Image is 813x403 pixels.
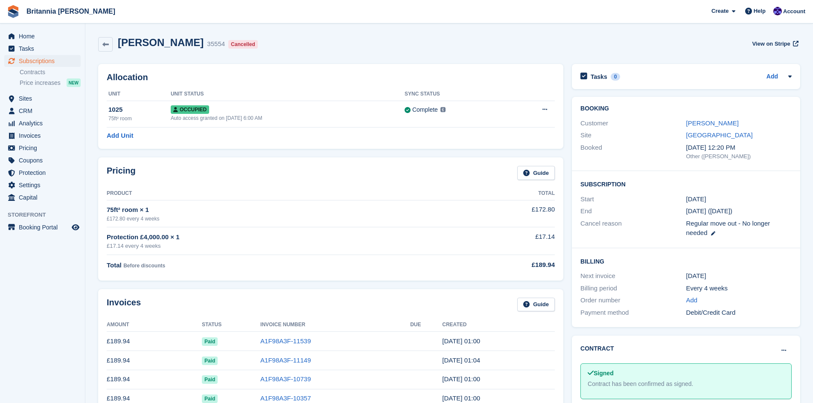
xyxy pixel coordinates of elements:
[442,375,480,383] time: 2025-07-11 00:00:08 UTC
[19,55,70,67] span: Subscriptions
[107,242,447,250] div: £17.14 every 4 weeks
[207,39,225,49] div: 35554
[447,187,555,200] th: Total
[517,298,555,312] a: Guide
[447,200,555,227] td: £172.80
[4,55,81,67] a: menu
[70,222,81,232] a: Preview store
[580,344,614,353] h2: Contract
[107,351,202,370] td: £189.94
[4,191,81,203] a: menu
[447,260,555,270] div: £189.94
[107,261,122,269] span: Total
[260,357,311,364] a: A1F98A3F-11149
[686,271,792,281] div: [DATE]
[580,206,686,216] div: End
[686,308,792,318] div: Debit/Credit Card
[580,105,792,112] h2: Booking
[107,87,171,101] th: Unit
[754,7,766,15] span: Help
[260,375,311,383] a: A1F98A3F-10739
[588,380,784,389] div: Contract has been confirmed as signed.
[19,191,70,203] span: Capital
[442,394,480,402] time: 2025-06-13 00:00:54 UTC
[580,130,686,140] div: Site
[773,7,782,15] img: Tina Tyson
[107,131,133,141] a: Add Unit
[588,369,784,378] div: Signed
[442,357,480,364] time: 2025-08-08 00:04:59 UTC
[108,115,171,122] div: 75ft² room
[686,207,733,215] span: [DATE] ([DATE])
[19,117,70,129] span: Analytics
[580,296,686,305] div: Order number
[580,219,686,238] div: Cancel reason
[19,221,70,233] span: Booking Portal
[686,152,792,161] div: Other ([PERSON_NAME])
[783,7,805,16] span: Account
[260,394,311,402] a: A1F98A3F-10357
[19,43,70,55] span: Tasks
[118,37,204,48] h2: [PERSON_NAME]
[202,357,218,365] span: Paid
[580,284,686,293] div: Billing period
[686,119,739,127] a: [PERSON_NAME]
[591,73,607,81] h2: Tasks
[580,194,686,204] div: Start
[107,332,202,351] td: £189.94
[19,105,70,117] span: CRM
[19,93,70,104] span: Sites
[107,215,447,223] div: £172.80 every 4 weeks
[711,7,728,15] span: Create
[7,5,20,18] img: stora-icon-8386f47178a22dfd0bd8f6a31ec36ba5ce8667c1dd55bd0f319d3a0aa187defe.svg
[580,271,686,281] div: Next invoice
[580,308,686,318] div: Payment method
[4,221,81,233] a: menu
[440,107,446,112] img: icon-info-grey-7440780725fd019a000dd9b08b2336e03edf1995a4989e88bcd33f0948082b44.svg
[580,180,792,188] h2: Subscription
[107,298,141,312] h2: Invoices
[4,93,81,104] a: menu
[202,375,218,384] span: Paid
[202,318,260,332] th: Status
[752,40,790,48] span: View on Stripe
[20,68,81,76] a: Contracts
[4,154,81,166] a: menu
[4,30,81,42] a: menu
[611,73,621,81] div: 0
[410,318,442,332] th: Due
[108,105,171,115] div: 1025
[405,87,509,101] th: Sync Status
[19,154,70,166] span: Coupons
[686,284,792,293] div: Every 4 weeks
[171,87,405,101] th: Unit Status
[412,105,438,114] div: Complete
[580,119,686,128] div: Customer
[766,72,778,82] a: Add
[107,318,202,332] th: Amount
[202,337,218,346] span: Paid
[580,143,686,161] div: Booked
[171,114,405,122] div: Auto access granted on [DATE] 6:00 AM
[19,179,70,191] span: Settings
[517,166,555,180] a: Guide
[107,370,202,389] td: £189.94
[442,318,555,332] th: Created
[686,220,770,237] span: Regular move out - No longer needed
[19,130,70,142] span: Invoices
[20,78,81,87] a: Price increases NEW
[228,40,258,49] div: Cancelled
[107,205,447,215] div: 75ft² room × 1
[4,179,81,191] a: menu
[107,72,555,82] h2: Allocation
[580,257,792,265] h2: Billing
[686,296,698,305] a: Add
[107,187,447,200] th: Product
[4,43,81,55] a: menu
[4,167,81,179] a: menu
[20,79,61,87] span: Price increases
[19,30,70,42] span: Home
[19,167,70,179] span: Protection
[4,105,81,117] a: menu
[4,117,81,129] a: menu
